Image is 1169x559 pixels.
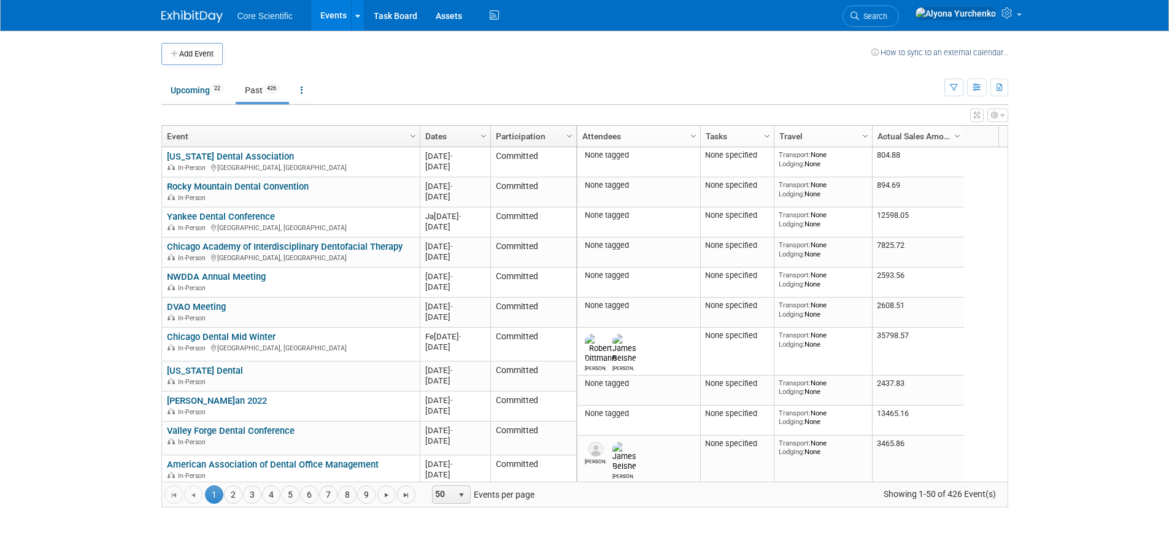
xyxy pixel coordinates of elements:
[779,439,867,457] div: None None
[779,220,804,228] span: Lodging:
[612,442,636,471] img: James Belshe
[490,147,576,177] td: Committed
[205,485,223,504] span: 1
[450,272,453,281] span: -
[319,485,338,504] a: 7
[168,254,175,260] img: In-Person Event
[705,409,769,418] div: None specified
[433,486,453,503] span: 50
[161,79,233,102] a: Upcoming22
[779,271,811,279] span: Transport:
[168,224,175,230] img: In-Person Event
[425,126,482,147] a: Dates
[408,131,418,141] span: Column Settings
[490,328,576,361] td: Committed
[169,490,179,500] span: Go to the first page
[872,147,964,177] td: 804.88
[585,363,606,371] div: Robert Dittmann
[178,254,209,262] span: In-Person
[479,131,488,141] span: Column Settings
[779,180,867,198] div: None None
[612,471,634,479] div: James Belshe
[582,409,695,418] div: None tagged
[377,485,396,504] a: Go to the next page
[872,207,964,237] td: 12598.05
[860,131,870,141] span: Column Settings
[425,469,485,480] div: [DATE]
[425,395,485,406] div: [DATE]
[779,417,804,426] span: Lodging:
[406,126,420,144] a: Column Settings
[168,284,175,290] img: In-Person Event
[178,164,209,172] span: In-Person
[779,210,867,228] div: None None
[705,301,769,310] div: None specified
[167,252,414,263] div: [GEOGRAPHIC_DATA], [GEOGRAPHIC_DATA]
[585,334,616,363] img: Robert Dittmann
[588,442,603,457] img: Ursula Adams
[167,331,276,342] a: Chicago Dental Mid Winter
[178,438,209,446] span: In-Person
[779,241,811,249] span: Transport:
[184,485,203,504] a: Go to the previous page
[779,310,804,318] span: Lodging:
[425,331,485,342] div: Fe[DATE]
[872,376,964,406] td: 2437.83
[224,485,242,504] a: 2
[178,314,209,322] span: In-Person
[871,48,1008,57] a: How to sync to an external calendar...
[858,126,872,144] a: Column Settings
[706,126,766,147] a: Tasks
[178,408,209,416] span: In-Person
[168,314,175,320] img: In-Person Event
[565,131,574,141] span: Column Settings
[705,210,769,220] div: None specified
[168,378,175,384] img: In-Person Event
[705,180,769,190] div: None specified
[951,126,964,144] a: Column Settings
[762,131,772,141] span: Column Settings
[705,271,769,280] div: None specified
[705,331,769,341] div: None specified
[705,241,769,250] div: None specified
[178,378,209,386] span: In-Person
[167,271,266,282] a: NWDDA Annual Meeting
[237,11,293,21] span: Core Scientific
[779,210,811,219] span: Transport:
[425,271,485,282] div: [DATE]
[168,164,175,170] img: In-Person Event
[397,485,415,504] a: Go to the last page
[779,180,811,189] span: Transport:
[262,485,280,504] a: 4
[843,6,899,27] a: Search
[779,447,804,456] span: Lodging:
[168,194,175,200] img: In-Person Event
[167,162,414,172] div: [GEOGRAPHIC_DATA], [GEOGRAPHIC_DATA]
[872,177,964,207] td: 894.69
[779,439,811,447] span: Transport:
[872,268,964,298] td: 2593.56
[582,241,695,250] div: None tagged
[779,340,804,349] span: Lodging:
[779,250,804,258] span: Lodging:
[687,126,700,144] a: Column Settings
[425,191,485,202] div: [DATE]
[582,180,695,190] div: None tagged
[779,190,804,198] span: Lodging:
[425,301,485,312] div: [DATE]
[878,126,956,147] a: Actual Sales Amount
[425,406,485,416] div: [DATE]
[450,366,453,375] span: -
[450,396,453,405] span: -
[859,12,887,21] span: Search
[382,490,392,500] span: Go to the next page
[779,241,867,258] div: None None
[425,161,485,172] div: [DATE]
[779,331,811,339] span: Transport:
[490,207,576,237] td: Committed
[582,126,692,147] a: Attendees
[425,459,485,469] div: [DATE]
[779,280,804,288] span: Lodging:
[178,224,209,232] span: In-Person
[167,365,243,376] a: [US_STATE] Dental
